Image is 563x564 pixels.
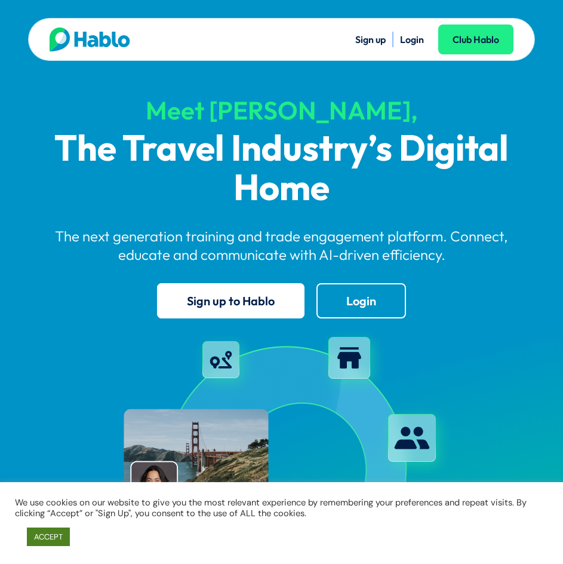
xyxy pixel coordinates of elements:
p: The next generation training and trade engagement platform. Connect, educate and communicate with... [28,227,535,264]
div: Meet [PERSON_NAME], [28,97,535,124]
a: Login [400,33,424,45]
a: Login [316,283,406,318]
img: Hablo logo main 2 [50,27,130,51]
p: The Travel Industry’s Digital Home [28,130,535,209]
a: Sign up [355,33,386,45]
a: Sign up to Hablo [157,283,304,318]
a: ACCEPT [27,528,70,546]
a: Club Hablo [438,24,513,54]
div: We use cookies on our website to give you the most relevant experience by remembering your prefer... [15,497,548,519]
